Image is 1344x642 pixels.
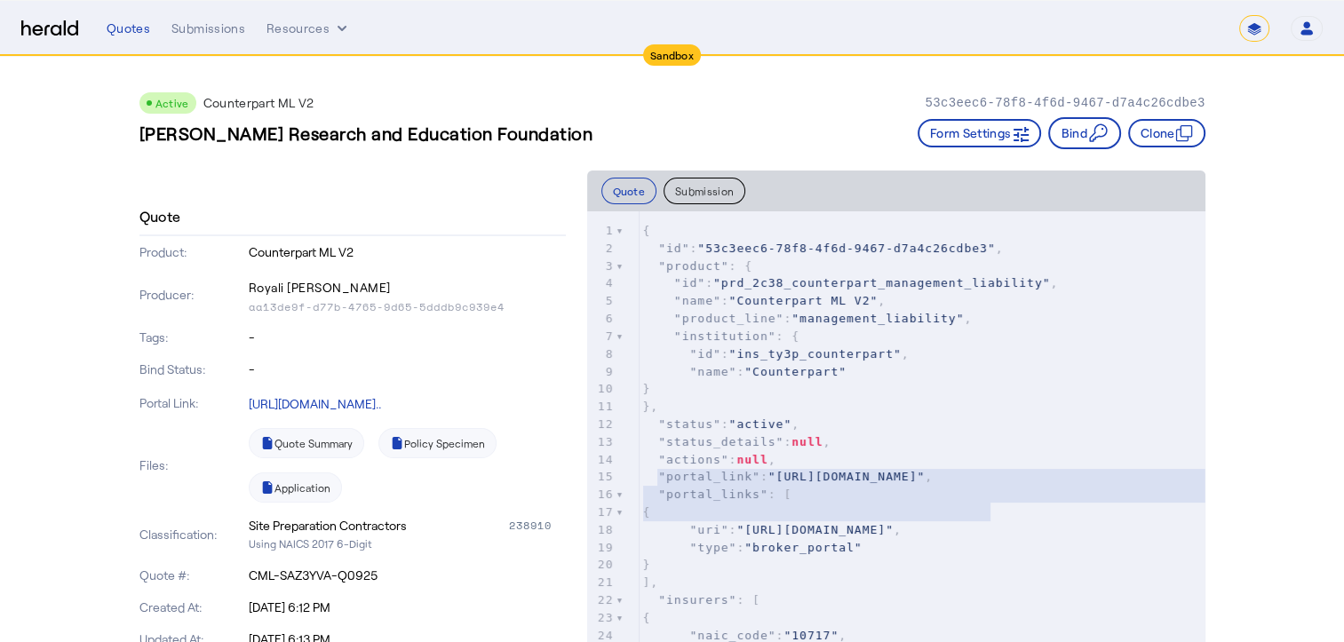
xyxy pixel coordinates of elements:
span: : , [643,312,973,325]
div: 7 [587,328,616,345]
p: Tags: [139,329,245,346]
span: "portal_links" [658,487,768,501]
span: } [643,382,651,395]
span: "uri" [689,523,728,536]
span: { [643,505,651,519]
div: 21 [587,574,616,591]
div: Site Preparation Contractors [249,517,407,535]
p: Classification: [139,526,245,543]
a: [URL][DOMAIN_NAME].. [249,396,381,411]
span: : , [643,417,800,431]
span: "ins_ty3p_counterpart" [729,347,902,361]
div: 22 [587,591,616,609]
div: 14 [587,451,616,469]
span: "status_details" [658,435,783,448]
span: "[URL][DOMAIN_NAME]" [736,523,894,536]
span: "management_liability" [791,312,964,325]
span: : { [643,329,800,343]
div: 19 [587,539,616,557]
p: Product: [139,243,245,261]
a: Policy Specimen [378,428,497,458]
span: : , [643,276,1059,289]
span: "naic_code" [689,629,775,642]
p: Counterpart ML V2 [203,94,314,112]
span: : , [643,523,902,536]
div: 10 [587,380,616,398]
div: 12 [587,416,616,433]
div: 23 [587,609,616,627]
p: 53c3eec6-78f8-4f6d-9467-d7a4c26cdbe3 [925,94,1205,112]
span: : , [643,242,1004,255]
p: Created At: [139,598,245,616]
span: : , [643,435,831,448]
span: : , [643,294,887,307]
span: ], [643,575,659,589]
button: Clone [1128,119,1205,147]
div: Quotes [107,20,150,37]
button: Quote [601,178,657,204]
p: Bind Status: [139,361,245,378]
span: : , [643,629,847,642]
span: { [643,611,651,624]
span: : [ [643,593,761,606]
span: null [791,435,823,448]
p: - [249,329,566,346]
span: "id" [689,347,720,361]
span: "Counterpart" [744,365,847,378]
p: Files: [139,456,245,474]
span: "broker_portal" [744,541,862,554]
div: Submissions [171,20,245,37]
div: 9 [587,363,616,381]
span: } [643,558,651,571]
span: "name" [674,294,721,307]
div: 17 [587,503,616,521]
span: "[URL][DOMAIN_NAME]" [768,470,926,483]
span: "product_line" [674,312,784,325]
h4: Quote [139,206,181,227]
div: 13 [587,433,616,451]
div: 4 [587,274,616,292]
span: Active [155,97,189,109]
span: "name" [689,365,736,378]
span: "actions" [658,453,728,466]
span: null [736,453,767,466]
p: CML-SAZ3YVA-Q0925 [249,567,566,584]
span: : , [643,470,934,483]
span: : , [643,453,776,466]
span: : [643,365,847,378]
div: 238910 [509,517,566,535]
div: 15 [587,468,616,486]
p: Quote #: [139,567,245,584]
span: { [643,224,651,237]
div: 8 [587,345,616,363]
span: "institution" [674,329,776,343]
span: "type" [689,541,736,554]
div: 1 [587,222,616,240]
div: 3 [587,258,616,275]
span: "Counterpart ML V2" [729,294,879,307]
div: 5 [587,292,616,310]
a: Application [249,472,342,503]
button: Resources dropdown menu [266,20,351,37]
span: "product" [658,259,728,273]
p: Portal Link: [139,394,245,412]
span: "id" [674,276,705,289]
span: "10717" [783,629,839,642]
div: 18 [587,521,616,539]
span: : [643,541,863,554]
div: Sandbox [643,44,701,66]
span: "insurers" [658,593,736,606]
p: - [249,361,566,378]
p: [DATE] 6:12 PM [249,598,566,616]
p: aa13de9f-d77b-4765-9d65-5dddb9c939e4 [249,300,566,314]
span: : { [643,259,753,273]
p: Producer: [139,286,245,304]
div: 16 [587,486,616,503]
span: "active" [729,417,792,431]
h3: [PERSON_NAME] Research and Education Foundation [139,121,593,146]
span: "status" [658,417,721,431]
div: 11 [587,398,616,416]
span: "portal_link" [658,470,760,483]
p: Counterpart ML V2 [249,243,566,261]
div: 2 [587,240,616,258]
